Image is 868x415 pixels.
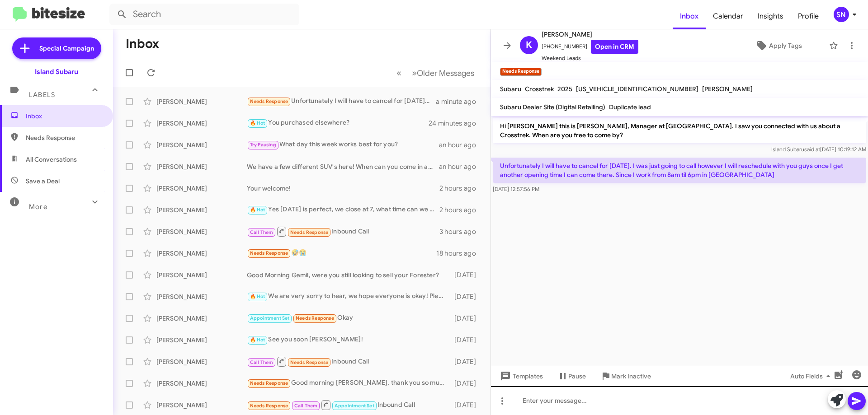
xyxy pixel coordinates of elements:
span: Crosstrek [525,85,554,93]
button: Mark Inactive [593,368,658,384]
div: 3 hours ago [439,227,483,236]
div: Inbound Call [247,226,439,237]
div: [PERSON_NAME] [156,97,247,106]
div: See you soon [PERSON_NAME]! [247,335,450,345]
div: [PERSON_NAME] [156,357,247,366]
span: Apply Tags [769,37,802,54]
div: 18 hours ago [436,249,483,258]
div: Unfortunately I will have to cancel for [DATE]. I was just going to call however I will reschedul... [247,96,436,107]
span: More [29,203,47,211]
span: [PERSON_NAME] [542,29,638,40]
span: Save a Deal [26,177,60,186]
span: Auto Fields [790,368,834,384]
p: Unfortunately I will have to cancel for [DATE]. I was just going to call however I will reschedul... [493,158,866,183]
div: Inbound Call [247,356,450,367]
div: Your welcome! [247,184,439,193]
span: Needs Response [250,380,288,386]
button: Templates [491,368,550,384]
div: [PERSON_NAME] [156,314,247,323]
span: Mark Inactive [611,368,651,384]
div: [PERSON_NAME] [156,227,247,236]
div: Good Morning Gamil, were you still looking to sell your Forester? [247,270,450,280]
a: Open in CRM [591,40,638,54]
div: [PERSON_NAME] [156,249,247,258]
small: Needs Response [500,68,542,76]
a: Insights [750,3,791,29]
span: Duplicate lead [609,103,651,111]
span: Needs Response [290,229,329,235]
button: SN [826,7,858,22]
div: a minute ago [436,97,483,106]
button: Pause [550,368,593,384]
div: SN [834,7,849,22]
span: [PHONE_NUMBER] [542,40,638,54]
span: said at [804,146,820,153]
div: 2 hours ago [439,205,483,214]
span: Labels [29,91,55,99]
span: 🔥 Hot [250,120,265,126]
div: [DATE] [450,270,483,280]
div: 2 hours ago [439,184,483,193]
span: Needs Response [296,315,334,321]
span: Templates [498,368,543,384]
span: « [396,67,401,79]
button: Next [406,64,480,82]
div: [PERSON_NAME] [156,401,247,410]
div: 🤣😭 [247,248,436,258]
nav: Page navigation example [392,64,480,82]
span: Pause [568,368,586,384]
span: 2025 [557,85,572,93]
div: [PERSON_NAME] [156,140,247,149]
span: 🔥 Hot [250,207,265,213]
div: You purchased elsewhere? [247,118,429,128]
span: All Conversations [26,155,77,164]
input: Search [109,4,299,25]
span: Special Campaign [39,44,94,53]
span: [PERSON_NAME] [702,85,753,93]
div: [DATE] [450,357,483,366]
div: We have a few different SUV's here! When can you come in and check them out? [247,162,439,171]
span: Call Them [250,359,274,365]
span: Calendar [706,3,750,29]
div: [DATE] [450,336,483,345]
div: [PERSON_NAME] [156,379,247,388]
div: [DATE] [450,314,483,323]
span: Subaru [500,85,521,93]
span: 🔥 Hot [250,337,265,343]
span: » [412,67,417,79]
a: Inbox [673,3,706,29]
span: Call Them [294,403,318,409]
button: Apply Tags [732,37,825,54]
span: Appointment Set [250,315,290,321]
span: Older Messages [417,68,474,78]
div: [PERSON_NAME] [156,336,247,345]
a: Profile [791,3,826,29]
div: [DATE] [450,401,483,410]
span: Needs Response [250,403,288,409]
div: [PERSON_NAME] [156,292,247,301]
div: an hour ago [439,162,483,171]
span: Needs Response [26,133,103,142]
div: Island Subaru [35,67,78,76]
div: [PERSON_NAME] [156,119,247,128]
button: Auto Fields [783,368,841,384]
span: Needs Response [290,359,329,365]
div: 24 minutes ago [429,119,483,128]
h1: Inbox [126,37,159,51]
div: We are very sorry to hear, we hope everyone is okay! Please let me know when you are available to... [247,291,450,302]
div: Okay [247,313,450,323]
div: [PERSON_NAME] [156,270,247,280]
div: [PERSON_NAME] [156,184,247,193]
div: Good morning [PERSON_NAME], thank you so much for asking! But I think I contacted Victory Subaru,... [247,378,450,388]
p: Hi [PERSON_NAME] this is [PERSON_NAME], Manager at [GEOGRAPHIC_DATA]. I saw you connected with us... [493,118,866,143]
span: Island Subaru [DATE] 10:19:12 AM [771,146,866,153]
div: [DATE] [450,379,483,388]
div: Yes [DATE] is perfect, we close at 7, what time can we expect you? [247,205,439,215]
span: [US_VEHICLE_IDENTIFICATION_NUMBER] [576,85,698,93]
span: 🔥 Hot [250,294,265,299]
div: Inbound Call [247,399,450,410]
span: Needs Response [250,98,288,104]
span: Subaru Dealer Site (Digital Retailing) [500,103,605,111]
